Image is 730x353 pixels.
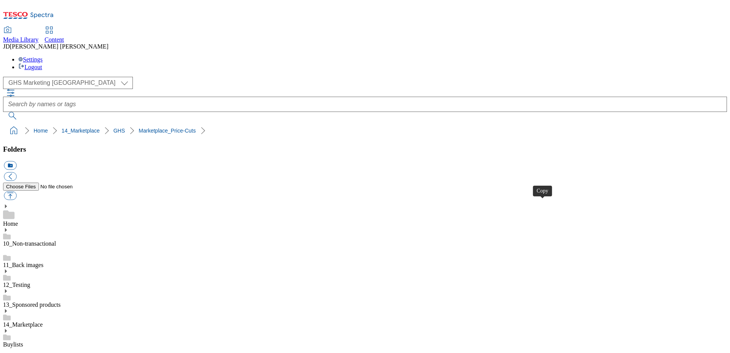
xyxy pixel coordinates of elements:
[3,27,39,43] a: Media Library
[3,123,727,138] nav: breadcrumb
[8,125,20,137] a: home
[3,36,39,43] span: Media Library
[3,240,56,247] a: 10_Non-transactional
[10,43,108,50] span: [PERSON_NAME] [PERSON_NAME]
[3,220,18,227] a: Home
[3,321,43,328] a: 14_Marketplace
[3,301,61,308] a: 13_Sponsored products
[113,128,125,134] a: GHS
[34,128,48,134] a: Home
[3,341,23,348] a: Buylists
[3,145,727,154] h3: Folders
[139,128,195,134] a: Marketplace_Price-Cuts
[3,262,44,268] a: 11_Back images
[61,128,100,134] a: 14_Marketplace
[45,36,64,43] span: Content
[18,56,43,63] a: Settings
[18,64,42,70] a: Logout
[3,97,727,112] input: Search by names or tags
[3,282,30,288] a: 12_Testing
[45,27,64,43] a: Content
[3,43,10,50] span: JD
